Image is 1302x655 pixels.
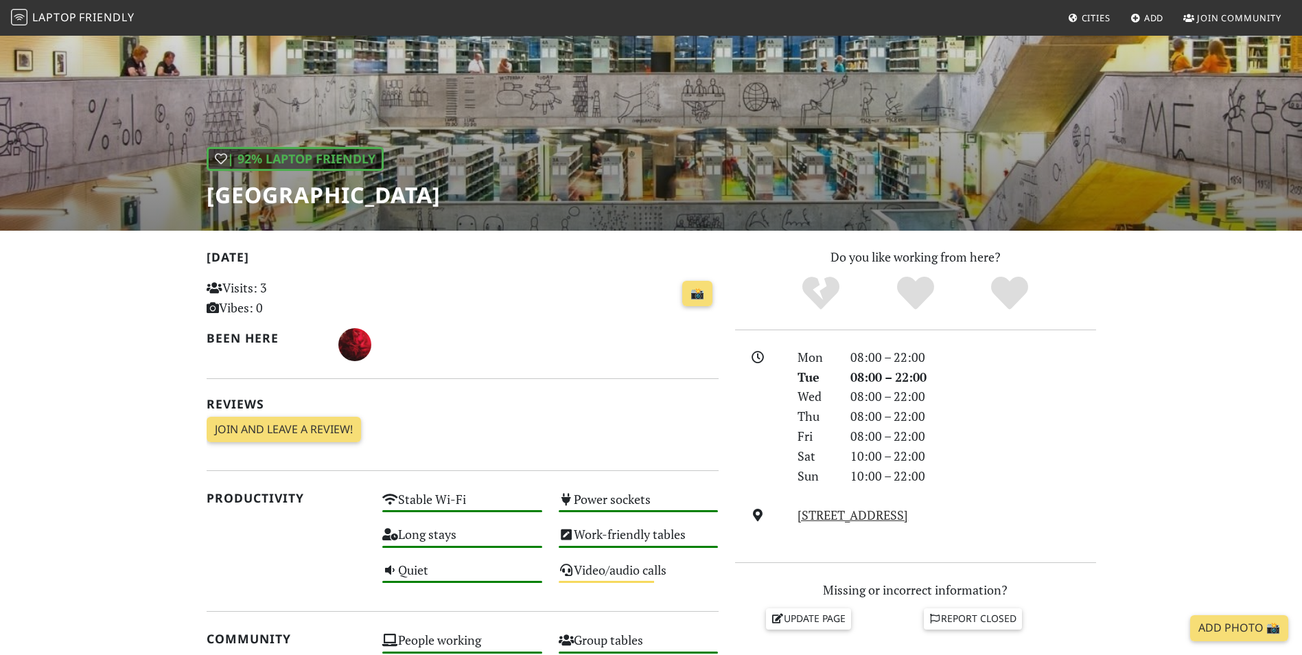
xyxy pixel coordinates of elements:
[207,491,367,505] h2: Productivity
[207,147,384,171] div: | 92% Laptop Friendly
[338,328,371,361] img: 2224-samuel.jpg
[842,347,1104,367] div: 08:00 – 22:00
[962,275,1057,312] div: Definitely!
[789,367,841,387] div: Tue
[842,446,1104,466] div: 10:00 – 22:00
[1197,12,1281,24] span: Join Community
[842,367,1104,387] div: 08:00 – 22:00
[735,580,1096,600] p: Missing or incorrect information?
[842,406,1104,426] div: 08:00 – 22:00
[735,247,1096,267] p: Do you like working from here?
[789,426,841,446] div: Fri
[32,10,77,25] span: Laptop
[207,331,323,345] h2: Been here
[774,275,868,312] div: No
[1125,5,1170,30] a: Add
[79,10,134,25] span: Friendly
[207,278,367,318] p: Visits: 3 Vibes: 0
[1062,5,1116,30] a: Cities
[842,387,1104,406] div: 08:00 – 22:00
[550,559,727,594] div: Video/audio calls
[842,426,1104,446] div: 08:00 – 22:00
[789,347,841,367] div: Mon
[338,335,371,352] span: Samuel Zachariev
[374,559,550,594] div: Quiet
[1178,5,1287,30] a: Join Community
[207,250,719,270] h2: [DATE]
[550,488,727,523] div: Power sockets
[789,406,841,426] div: Thu
[842,466,1104,486] div: 10:00 – 22:00
[766,608,851,629] a: Update page
[789,387,841,406] div: Wed
[11,6,135,30] a: LaptopFriendly LaptopFriendly
[924,608,1023,629] a: Report closed
[11,9,27,25] img: LaptopFriendly
[682,281,712,307] a: 📸
[868,275,963,312] div: Yes
[374,523,550,558] div: Long stays
[789,466,841,486] div: Sun
[1082,12,1111,24] span: Cities
[207,417,361,443] a: Join and leave a review!
[207,182,441,208] h1: [GEOGRAPHIC_DATA]
[789,446,841,466] div: Sat
[207,397,719,411] h2: Reviews
[207,632,367,646] h2: Community
[374,488,550,523] div: Stable Wi-Fi
[798,507,908,523] a: [STREET_ADDRESS]
[1144,12,1164,24] span: Add
[550,523,727,558] div: Work-friendly tables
